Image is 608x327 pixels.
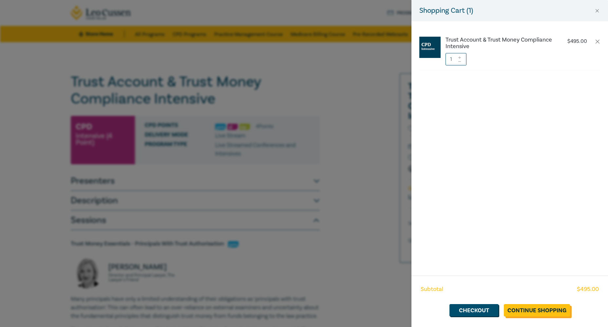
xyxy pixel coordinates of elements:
[577,285,599,294] span: $ 495.00
[594,8,600,14] button: Close
[449,304,499,317] a: Checkout
[419,5,473,16] h5: Shopping Cart ( 1 )
[567,38,587,45] p: $ 495.00
[419,37,441,58] img: CPD%20Intensive.jpg
[421,285,443,294] span: Subtotal
[446,53,466,65] input: 1
[504,304,570,317] a: Continue Shopping
[446,37,554,50] a: Trust Account & Trust Money Compliance Intensive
